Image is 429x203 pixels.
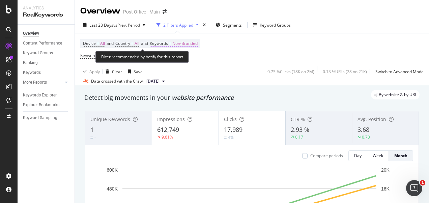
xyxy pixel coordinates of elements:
div: 0.17 [295,134,303,140]
span: 3.68 [357,125,369,134]
div: times [201,22,207,28]
a: Overview [23,30,70,37]
span: 2.93 % [291,125,309,134]
div: Switch to Advanced Mode [375,69,424,75]
div: Data crossed with the Crawl [91,78,144,84]
span: 612,749 [157,125,179,134]
span: Clicks [224,116,237,122]
span: All [135,39,139,48]
div: Week [373,153,383,158]
span: Keywords [150,40,168,46]
button: Clear [103,66,122,77]
button: Switch to Advanced Mode [373,66,424,77]
span: vs Prev. Period [113,22,140,28]
div: 0.75 % Clicks ( 18K on 2M ) [267,69,314,75]
a: Keywords [23,69,70,76]
span: CTR % [291,116,305,122]
span: = [97,40,99,46]
button: Week [367,150,389,161]
button: Apply [80,66,100,77]
a: Keywords Explorer [23,92,70,99]
text: 480K [107,186,118,192]
span: and [141,40,148,46]
div: Day [354,153,362,158]
div: More Reports [23,79,47,86]
a: Content Performance [23,40,70,47]
text: 20K [381,167,390,173]
div: 2 Filters Applied [163,22,193,28]
span: 1 [90,125,94,134]
div: Keyword Groups [260,22,291,28]
span: Non-Branded [172,39,198,48]
span: 17,989 [224,125,242,134]
div: Keyword Groups [23,50,53,57]
div: Ranking [23,59,38,66]
div: - [94,135,96,140]
text: 600K [107,167,118,173]
div: Overview [23,30,39,37]
div: legacy label [371,90,420,99]
span: All [100,39,105,48]
div: Keywords Explorer [23,92,57,99]
button: Segments [213,20,245,30]
span: Segments [223,22,242,28]
div: Keywords [23,69,41,76]
a: Explorer Bookmarks [23,101,70,109]
span: 1 [420,180,425,185]
span: and [107,40,114,46]
span: By website & by URL [379,93,417,97]
button: Month [389,150,413,161]
a: Keyword Groups [23,50,70,57]
button: Save [125,66,143,77]
button: 2 Filters Applied [154,20,201,30]
img: Equal [90,137,93,139]
div: 0.73 [362,134,370,140]
a: Ranking [23,59,70,66]
span: = [131,40,134,46]
div: 0.13 % URLs ( 28 on 21K ) [323,69,367,75]
button: Last 28 DaysvsPrev. Period [80,20,148,30]
div: RealKeywords [23,11,69,19]
span: Keyword [80,53,96,58]
div: Month [394,153,407,158]
div: Apply [89,69,100,75]
div: arrow-right-arrow-left [163,9,167,14]
div: Keyword Sampling [23,114,57,121]
button: [DATE] [144,77,168,85]
div: Save [134,69,143,75]
span: 2025 Aug. 25th [146,78,160,84]
div: Analytics [23,5,69,11]
div: 4% [228,135,234,140]
div: Filter recommended by botify for this report [95,51,189,63]
span: = [169,40,171,46]
a: Keyword Sampling [23,114,70,121]
img: Equal [224,137,227,139]
div: Content Performance [23,40,62,47]
div: 9.61% [162,134,173,140]
button: Keyword Groups [250,20,293,30]
span: Country [115,40,130,46]
span: Avg. Position [357,116,386,122]
span: Impressions [157,116,185,122]
iframe: Intercom live chat [406,180,422,196]
div: Post Office - Main [123,8,160,15]
div: Clear [112,69,122,75]
button: Day [348,150,367,161]
span: Device [83,40,96,46]
a: More Reports [23,79,63,86]
span: Unique Keywords [90,116,130,122]
div: Explorer Bookmarks [23,101,59,109]
div: Compare periods [310,153,343,158]
text: 16K [381,186,390,192]
span: Last 28 Days [89,22,113,28]
div: Overview [80,5,120,17]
